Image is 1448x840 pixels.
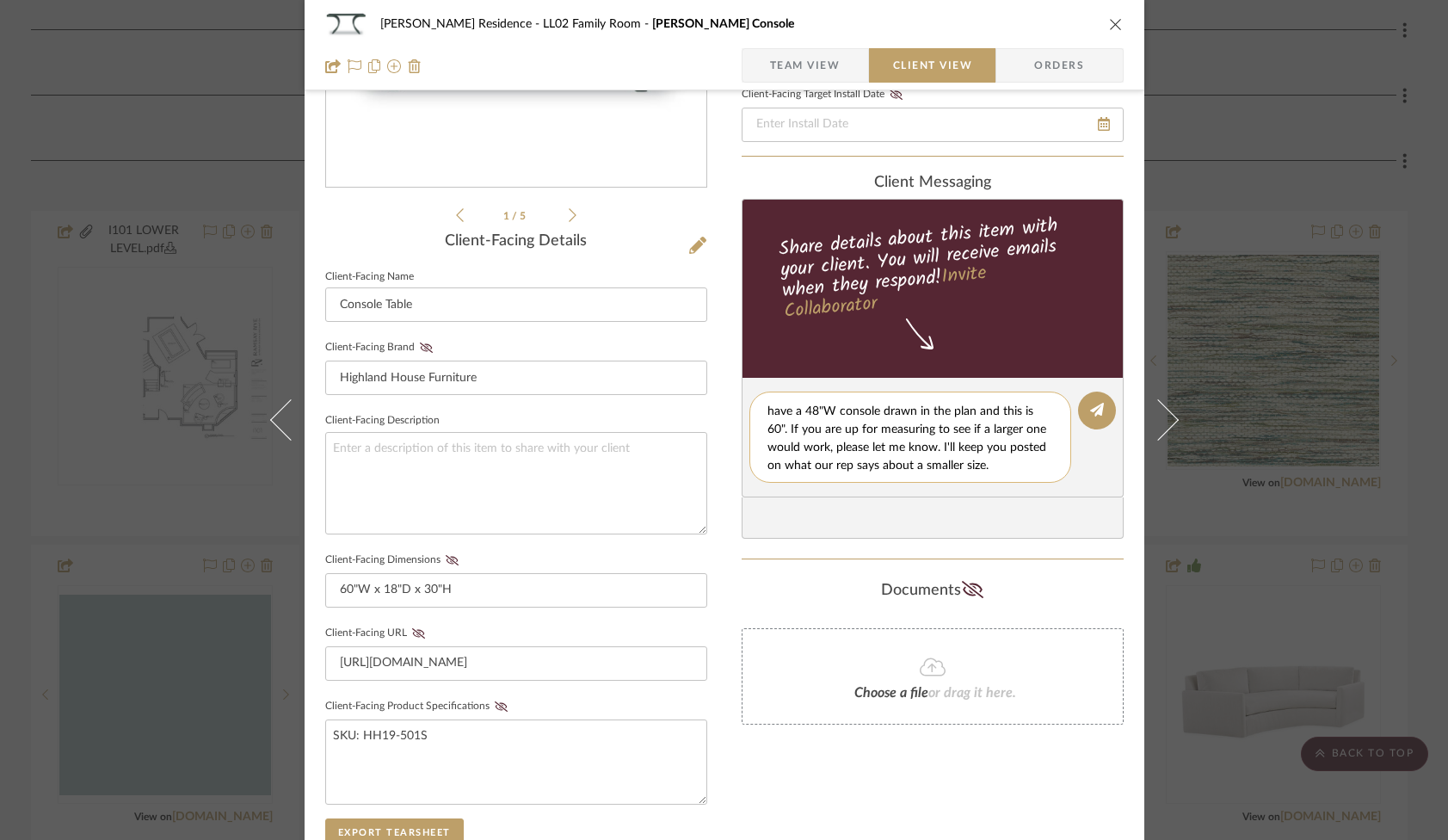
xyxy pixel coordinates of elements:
button: Client-Facing Dimensions [441,554,464,566]
button: Client-Facing Target Install Date [884,89,908,101]
span: [PERSON_NAME] Residence [380,18,543,30]
label: Client-Facing Target Install Date [742,89,908,101]
button: Client-Facing Product Specifications [490,701,513,713]
span: LL02 Family Room [543,18,652,30]
span: Orders [1015,48,1103,83]
span: Client View [893,48,972,83]
button: Client-Facing Brand [415,342,438,354]
label: Client-Facing Brand [325,342,438,354]
img: Remove from project [408,59,422,73]
span: 5 [520,211,528,221]
input: Enter item URL [325,646,707,681]
label: Client-Facing Description [325,417,440,425]
div: client Messaging [742,174,1124,193]
button: Client-Facing URL [407,627,430,639]
span: Team View [770,48,841,83]
input: Enter Client-Facing Item Name [325,287,707,322]
span: [PERSON_NAME] Console [652,18,794,30]
div: Share details about this item with your client. You will receive emails when they respond! [739,211,1125,326]
div: Client-Facing Details [325,232,707,251]
span: / [512,211,520,221]
input: Enter item dimensions [325,573,707,608]
span: or drag it here. [928,686,1016,700]
img: 9e86b1f3-64dc-4d3d-a7e4-602aa3380d43_48x40.jpg [325,7,367,41]
label: Client-Facing Name [325,273,414,281]
input: Enter Client-Facing Brand [325,361,707,395]
label: Client-Facing URL [325,627,430,639]
div: Documents [742,577,1124,604]
label: Client-Facing Product Specifications [325,701,513,713]
label: Client-Facing Dimensions [325,554,464,566]
button: close [1108,16,1124,32]
span: Choose a file [854,686,928,700]
input: Enter Install Date [742,108,1124,142]
span: 1 [503,211,512,221]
